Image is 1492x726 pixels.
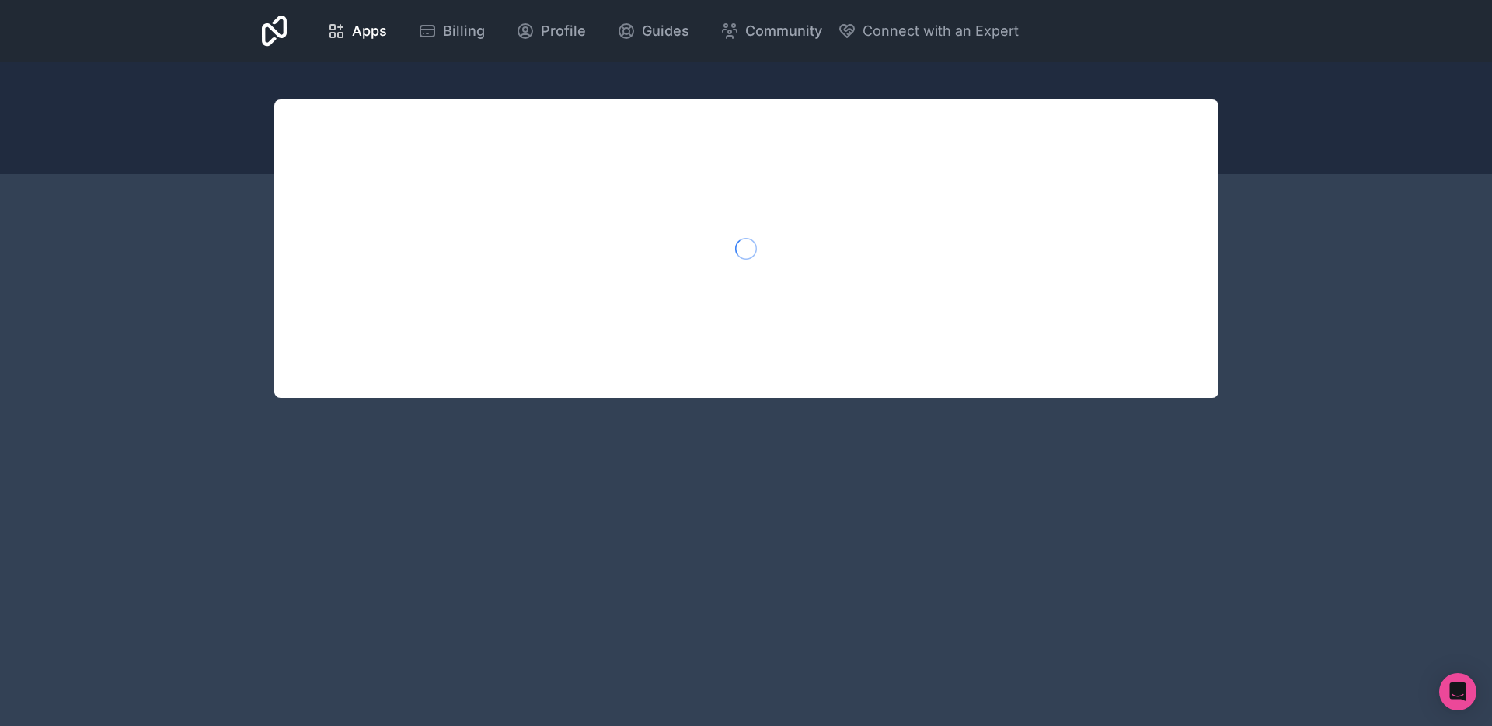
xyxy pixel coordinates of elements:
a: Community [708,14,835,48]
span: Community [745,20,822,42]
span: Billing [443,20,485,42]
div: Open Intercom Messenger [1439,673,1476,710]
a: Guides [605,14,702,48]
span: Connect with an Expert [863,20,1019,42]
a: Billing [406,14,497,48]
a: Apps [315,14,399,48]
span: Apps [352,20,387,42]
button: Connect with an Expert [838,20,1019,42]
a: Profile [504,14,598,48]
span: Profile [541,20,586,42]
span: Guides [642,20,689,42]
